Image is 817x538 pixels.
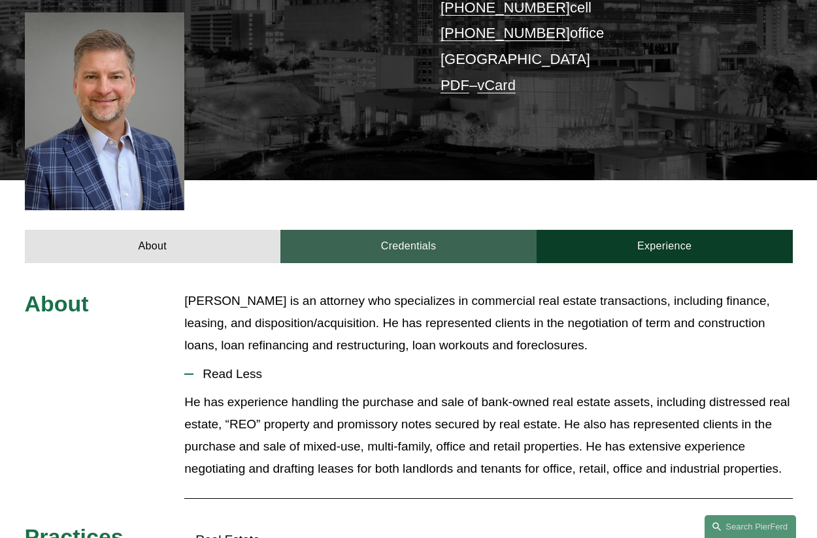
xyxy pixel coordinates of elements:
a: About [25,230,281,263]
span: Read Less [193,367,792,381]
a: vCard [477,77,516,93]
a: Search this site [705,515,796,538]
p: He has experience handling the purchase and sale of bank-owned real estate assets, including dist... [184,391,792,481]
a: Experience [537,230,793,263]
p: [PERSON_NAME] is an attorney who specializes in commercial real estate transactions, including fi... [184,290,792,357]
a: PDF [441,77,469,93]
button: Read Less [184,357,792,391]
a: [PHONE_NUMBER] [441,25,570,41]
a: Credentials [280,230,537,263]
div: Read Less [184,391,792,490]
span: About [25,291,89,316]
